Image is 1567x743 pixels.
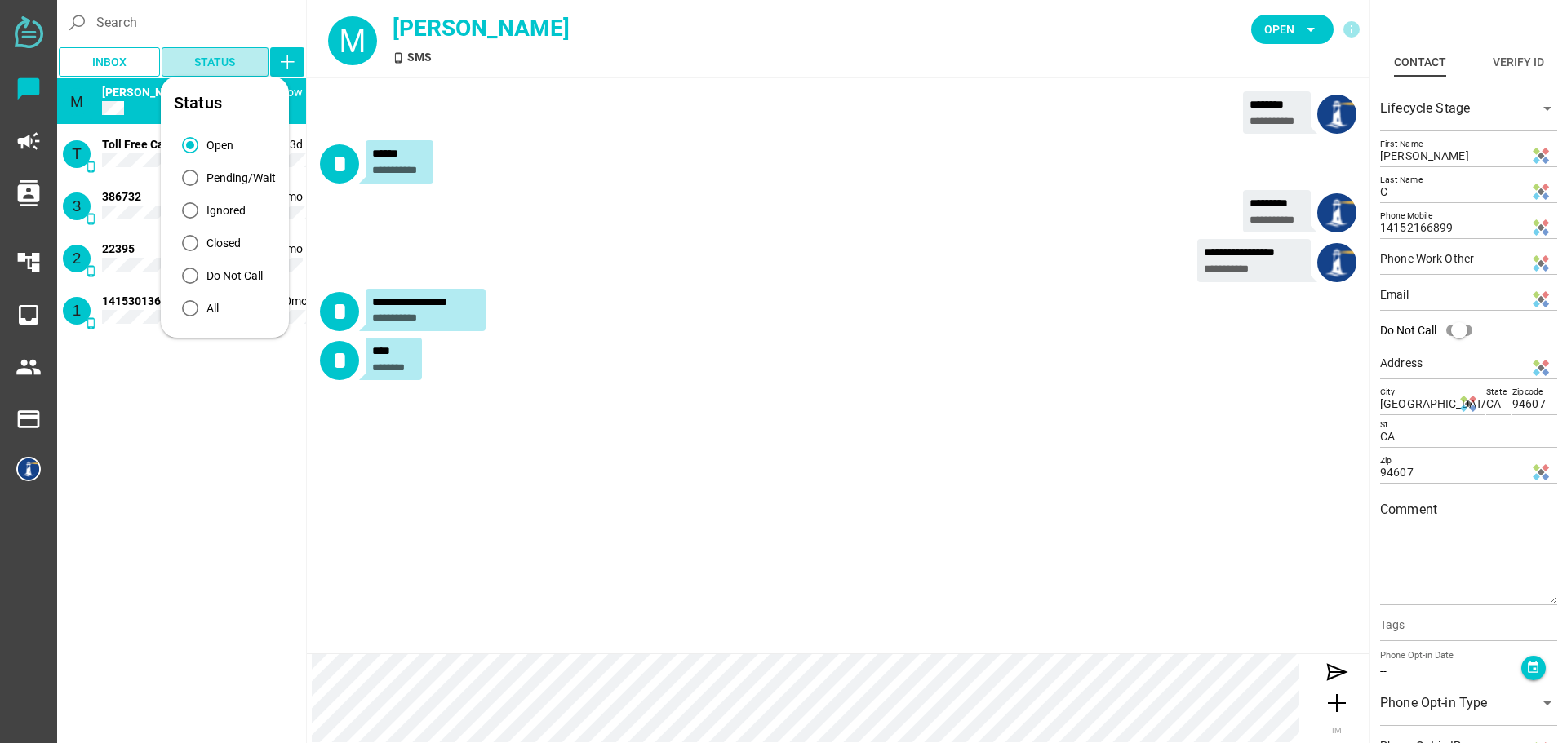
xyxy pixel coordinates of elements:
[1380,135,1557,167] input: First Name
[1538,693,1557,713] i: arrow_drop_down
[1251,15,1334,44] button: Open
[1380,347,1557,379] input: Address
[1380,663,1521,680] div: --
[1460,396,1476,412] img: Sticky Password
[1380,415,1557,448] input: St
[102,294,174,307] span: 14153013604
[85,213,97,225] i: SMS
[92,52,127,72] span: Inbox
[1317,243,1356,282] img: 5e5013c4774eeba51c753a8a-30.png
[1380,451,1557,484] input: Zip
[16,302,42,328] i: inbox
[1533,184,1549,200] img: Sticky Password
[206,202,246,219] div: Ignored
[206,137,233,154] div: Open
[1538,99,1557,118] i: arrow_drop_down
[16,406,42,432] i: payment
[1486,383,1511,415] input: State
[1533,360,1549,376] img: Sticky Password
[1526,661,1540,674] i: event
[1533,255,1549,272] img: Sticky Password
[1394,52,1446,72] div: Contact
[59,47,160,77] button: Inbox
[1380,649,1521,663] div: Phone Opt-in Date
[1380,508,1557,604] textarea: Comment
[393,52,404,64] i: SMS
[1380,206,1557,239] input: Phone Mobile
[1332,726,1342,735] span: IM
[1380,242,1557,275] input: Phone Work Other
[1512,383,1557,415] input: Zipcode
[1380,620,1557,639] input: Tags
[1533,148,1549,164] img: Sticky Password
[102,242,135,255] span: 22395
[174,129,276,161] div: Open
[1533,464,1549,480] img: Sticky Password
[1533,291,1549,307] img: Sticky Password
[73,302,82,319] span: 1
[279,86,303,99] span: 1755141270
[16,457,41,481] img: 5e5013c4774eeba51c753a8a-30.png
[85,317,97,329] i: SMS
[16,76,42,102] i: chat_bubble
[85,265,97,277] i: SMS
[278,294,308,307] span: 1727978136
[1380,383,1485,415] input: City
[283,138,303,151] span: 1754010080
[1533,219,1549,236] img: Sticky Password
[1380,314,1482,347] div: Do Not Call
[174,90,276,116] div: Status
[206,300,219,317] div: All
[16,180,42,206] i: contacts
[1264,20,1294,39] span: Open
[1317,95,1356,134] img: 5e5013c4774eeba51c753a8a-30.png
[1380,322,1436,339] div: Do Not Call
[280,242,303,255] span: 1745269277
[102,190,141,203] span: 386732
[174,161,276,194] div: Pending/Wait
[393,49,908,66] div: SMS
[16,354,42,380] i: people
[174,194,276,227] div: Ignored
[15,16,43,48] img: svg+xml;base64,PD94bWwgdmVyc2lvbj0iMS4wIiBlbmNvZGluZz0iVVRGLTgiPz4KPHN2ZyB2ZXJzaW9uPSIxLjEiIHZpZX...
[339,23,366,59] span: M
[206,235,241,252] div: Closed
[1342,20,1361,39] i: info
[16,250,42,276] i: account_tree
[1301,20,1321,39] i: arrow_drop_down
[16,128,42,154] i: campaign
[73,250,82,267] span: 2
[194,52,235,72] span: Status
[1380,170,1557,203] input: Last Name
[174,227,276,259] div: Closed
[206,170,276,187] div: Pending/Wait
[174,292,276,325] div: All
[1380,278,1557,311] input: Email
[280,190,303,203] span: 1745452754
[206,268,263,285] div: Do Not Call
[162,47,269,77] button: Status
[1493,52,1544,72] div: Verify ID
[393,11,908,46] div: [PERSON_NAME]
[174,259,276,292] div: Do Not Call
[1317,193,1356,232] img: 5e5013c4774eeba51c753a8a-30.png
[73,197,82,214] span: 3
